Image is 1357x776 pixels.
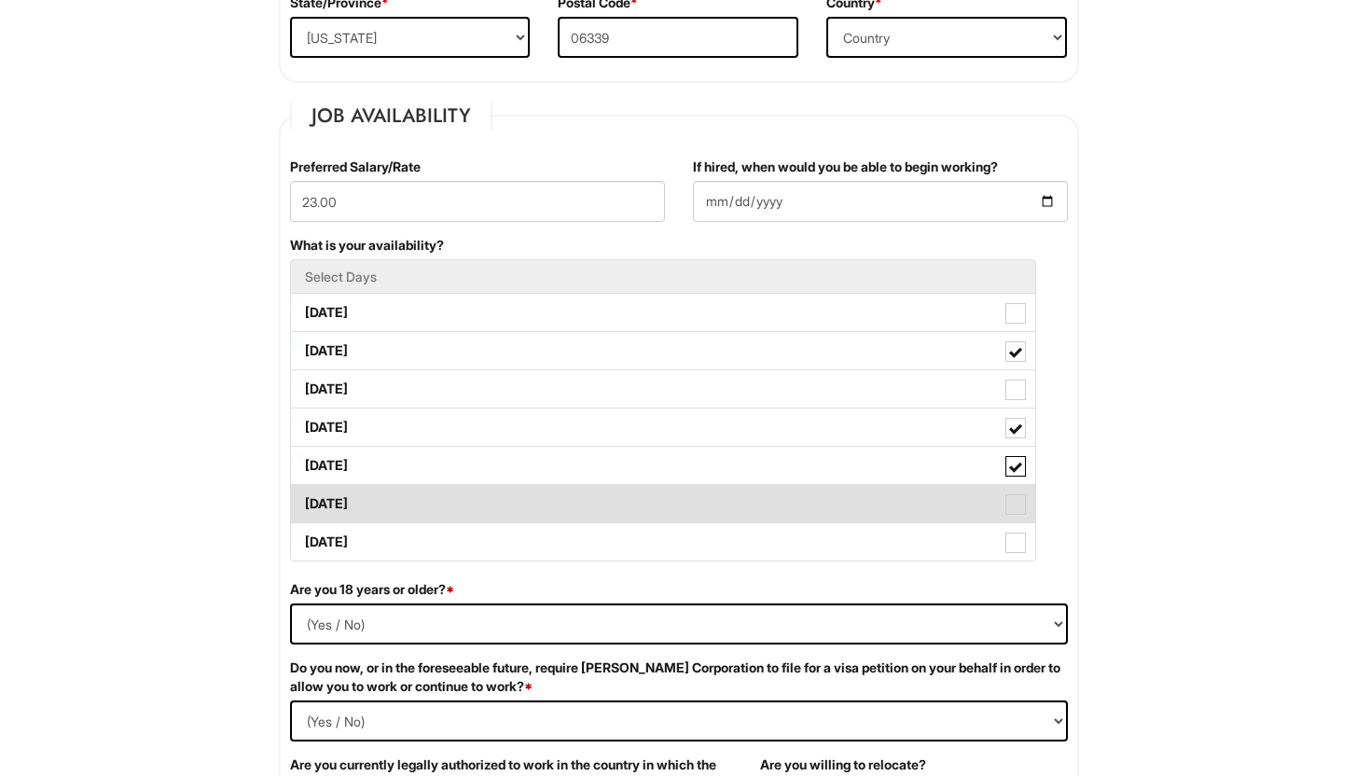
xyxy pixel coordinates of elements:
[291,485,1035,522] label: [DATE]
[305,270,1021,284] h5: Select Days
[291,370,1035,408] label: [DATE]
[693,158,998,176] label: If hired, when would you be able to begin working?
[290,181,665,222] input: Preferred Salary/Rate
[291,409,1035,446] label: [DATE]
[826,17,1067,58] select: Country
[290,158,421,176] label: Preferred Salary/Rate
[290,700,1068,741] select: (Yes / No)
[291,523,1035,561] label: [DATE]
[291,447,1035,484] label: [DATE]
[290,580,454,599] label: Are you 18 years or older?
[760,755,926,774] label: Are you willing to relocate?
[290,102,492,130] legend: Job Availability
[291,332,1035,369] label: [DATE]
[290,603,1068,644] select: (Yes / No)
[290,17,531,58] select: State/Province
[290,236,444,255] label: What is your availability?
[290,658,1068,696] label: Do you now, or in the foreseeable future, require [PERSON_NAME] Corporation to file for a visa pe...
[291,294,1035,331] label: [DATE]
[558,17,798,58] input: Postal Code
